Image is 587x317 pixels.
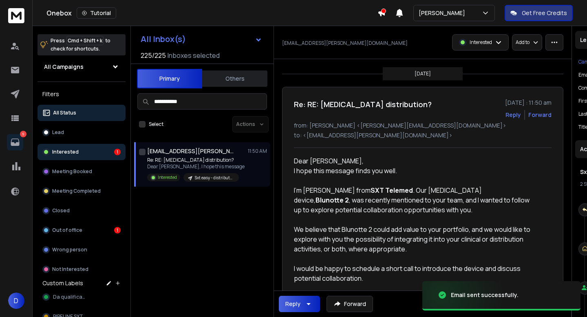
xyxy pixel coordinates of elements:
button: Interested1 [38,144,126,160]
button: Reply [505,111,521,119]
h3: Inboxes selected [168,51,220,60]
p: [DATE] [415,70,431,77]
div: We believe that Blunotte 2 could add value to your portfolio, and we would like to explore with y... [294,225,532,264]
button: Get Free Credits [505,5,573,21]
p: Interested [158,174,177,181]
div: Reply [285,300,300,308]
button: Meeting Booked [38,163,126,180]
p: 11:50 AM [248,148,267,154]
p: Interested [52,149,79,155]
p: [PERSON_NAME] [419,9,468,17]
p: Closed [52,207,70,214]
p: Get Free Credits [522,9,567,17]
h1: All Inbox(s) [141,35,186,43]
h1: Re: RE: [MEDICAL_DATA] distribution? [294,99,432,110]
p: to: <[EMAIL_ADDRESS][PERSON_NAME][DOMAIN_NAME]> [294,131,552,139]
p: from: [PERSON_NAME] <[PERSON_NAME][EMAIL_ADDRESS][DOMAIN_NAME]> [294,121,552,130]
button: Out of office1 [38,222,126,238]
div: Email sent successfully. [451,291,519,299]
span: 225 / 225 [141,51,166,60]
p: Interested [470,39,492,46]
a: 5 [7,134,23,150]
p: Not Interested [52,266,88,273]
p: Re: RE: [MEDICAL_DATA] distribution? [147,157,245,163]
h3: Custom Labels [42,279,83,287]
div: 1 [114,227,121,233]
button: Tutorial [77,7,116,19]
p: Press to check for shortcuts. [51,37,110,53]
div: Onebox [46,7,377,19]
div: Dear [PERSON_NAME], [294,156,532,166]
button: Others [202,70,267,88]
button: All Campaigns [38,59,126,75]
button: All Status [38,105,126,121]
p: Add to [516,39,530,46]
div: Forward [528,111,552,119]
p: Lead [52,129,64,136]
button: All Inbox(s) [134,31,269,47]
strong: Blunotte 2 [316,196,349,205]
h1: [EMAIL_ADDRESS][PERSON_NAME][DOMAIN_NAME] [147,147,237,155]
span: Da qualificare [53,294,87,300]
button: Meeting Completed [38,183,126,199]
p: Meeting Booked [52,168,92,175]
label: Select [149,121,163,128]
button: Wrong person [38,242,126,258]
p: 5 [20,131,26,137]
p: Meeting Completed [52,188,101,194]
button: Forward [327,296,373,312]
button: D [8,293,24,309]
button: Closed [38,203,126,219]
button: Reply [279,296,320,312]
span: Cmd + Shift + k [66,36,104,45]
p: Wrong person [52,247,87,253]
p: Out of office [52,227,82,233]
h3: Filters [38,88,126,100]
p: [EMAIL_ADDRESS][PERSON_NAME][DOMAIN_NAME] [282,40,408,46]
button: Da qualificare [38,289,126,305]
div: 1 [114,149,121,155]
p: Sxt easy - distributori [195,175,234,181]
div: I hope this message finds you well. [294,166,532,185]
button: Primary [137,69,202,88]
p: Dear [PERSON_NAME], I hope this message [147,163,245,170]
button: Lead [38,124,126,141]
p: All Status [53,110,76,116]
strong: SXT Telemed [371,186,413,195]
p: [DATE] : 11:50 am [505,99,552,107]
h1: All Campaigns [44,63,84,71]
div: I’m [PERSON_NAME] from . Our [MEDICAL_DATA] device, , was recently mentioned to your team, and I ... [294,185,532,225]
button: Not Interested [38,261,126,277]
